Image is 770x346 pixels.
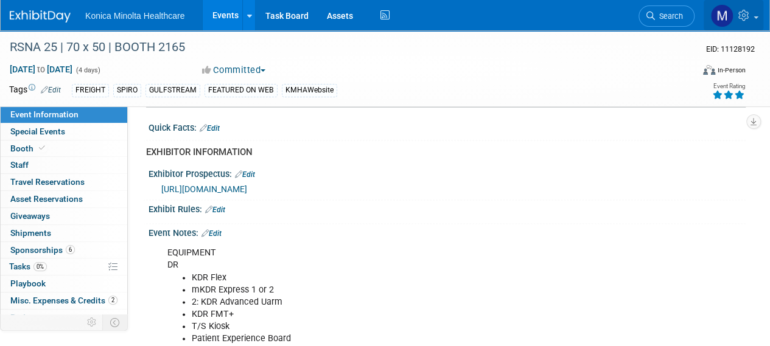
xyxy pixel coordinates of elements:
span: to [35,64,47,74]
a: Booth [1,140,127,157]
td: Tags [9,83,61,97]
li: Patient Experience Board [192,333,620,345]
a: Edit [205,206,225,214]
li: 2: KDR Advanced Uarm [192,296,620,308]
span: [DATE] [DATE] [9,64,73,75]
span: Konica Minolta Healthcare [85,11,184,21]
span: Misc. Expenses & Credits [10,296,117,305]
span: Search [655,12,683,21]
div: In-Person [717,66,746,75]
div: Exhibit Rules: [149,200,746,216]
div: Event Notes: [149,224,746,240]
img: ExhibitDay [10,10,71,22]
li: KDR FMT+ [192,308,620,320]
div: FREIGHT [72,84,109,97]
li: T/S Kiosk [192,320,620,333]
span: 2 [108,296,117,305]
a: Search [639,5,695,27]
span: Shipments [10,228,51,238]
li: mKDR Express 1 or 2 [192,284,620,296]
div: RSNA 25 | 70 x 50 | BOOTH 2165 [5,36,683,58]
a: Staff [1,157,127,173]
img: Format-Inperson.png [703,65,715,75]
a: Misc. Expenses & Credits2 [1,292,127,309]
div: KMHAWebsite [282,84,337,97]
span: (4 days) [75,66,100,74]
a: Edit [200,124,220,133]
div: GULFSTREAM [145,84,200,97]
span: Tasks [9,261,47,271]
div: Exhibitor Prospectus: [149,165,746,181]
a: Sponsorships6 [1,242,127,258]
span: 0% [33,262,47,271]
span: Budget [10,313,38,322]
span: Playbook [10,279,46,288]
div: Event Rating [712,83,745,89]
a: Edit [201,229,222,238]
i: Booth reservation complete [39,145,45,151]
a: Shipments [1,225,127,241]
div: Quick Facts: [149,119,746,134]
td: Toggle Event Tabs [103,314,128,330]
a: Giveaways [1,208,127,224]
span: Event Information [10,109,79,119]
a: Event Information [1,106,127,123]
a: Edit [235,170,255,179]
span: Sponsorships [10,245,75,255]
img: Michelle Howe [710,4,733,27]
a: [URL][DOMAIN_NAME] [161,184,247,194]
span: Giveaways [10,211,50,221]
span: Special Events [10,126,65,136]
a: Travel Reservations [1,174,127,190]
span: 6 [66,245,75,254]
div: SPIRO [113,84,141,97]
div: EXHIBITOR INFORMATION [146,146,737,159]
a: Playbook [1,275,127,292]
li: KDR Flex [192,272,620,284]
a: Tasks0% [1,258,127,275]
div: Event Format [638,63,746,81]
span: Booth [10,144,47,153]
span: Event ID: 11128192 [706,44,755,54]
button: Committed [198,64,270,77]
span: Travel Reservations [10,177,85,187]
a: Asset Reservations [1,191,127,207]
td: Personalize Event Tab Strip [82,314,103,330]
a: Edit [41,86,61,94]
span: Asset Reservations [10,194,83,204]
div: FEATURED ON WEB [205,84,278,97]
span: Staff [10,160,29,170]
a: Budget [1,310,127,326]
a: Special Events [1,123,127,140]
